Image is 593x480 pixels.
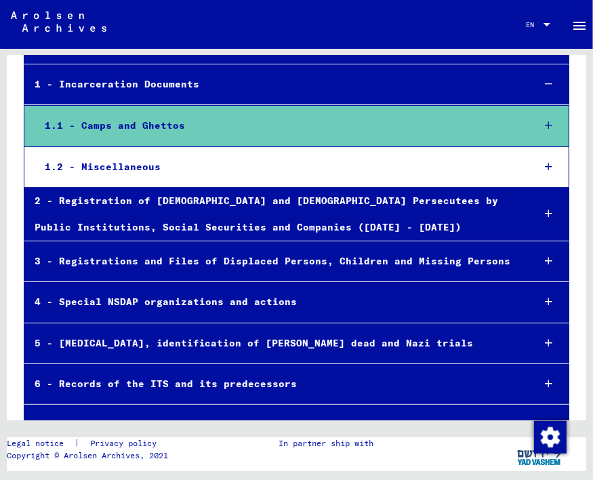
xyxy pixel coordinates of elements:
[24,289,523,315] div: 4 - Special NSDAP organizations and actions
[279,437,373,449] p: In partner ship with
[24,71,523,98] div: 1 - Incarceration Documents
[24,412,523,438] div: 7 - Archival records of microforms (new material / document acquisition)
[24,371,523,397] div: 6 - Records of the ITS and its predecessors
[526,21,541,28] span: EN
[566,11,593,38] button: Toggle sidenav
[514,437,565,471] img: yv_logo.png
[571,18,588,34] mat-icon: Side nav toggle icon
[534,421,567,454] img: Change consent
[35,154,523,180] div: 1.2 - Miscellaneous
[7,437,75,449] a: Legal notice
[35,113,523,139] div: 1.1 - Camps and Ghettos
[24,248,523,275] div: 3 - Registrations and Files of Displaced Persons, Children and Missing Persons
[24,330,523,357] div: 5 - [MEDICAL_DATA], identification of [PERSON_NAME] dead and Nazi trials
[11,12,106,32] img: Arolsen_neg.svg
[7,437,173,449] div: |
[24,188,523,241] div: 2 - Registration of [DEMOGRAPHIC_DATA] and [DEMOGRAPHIC_DATA] Persecutees by Public Institutions,...
[7,449,173,462] p: Copyright © Arolsen Archives, 2021
[79,437,173,449] a: Privacy policy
